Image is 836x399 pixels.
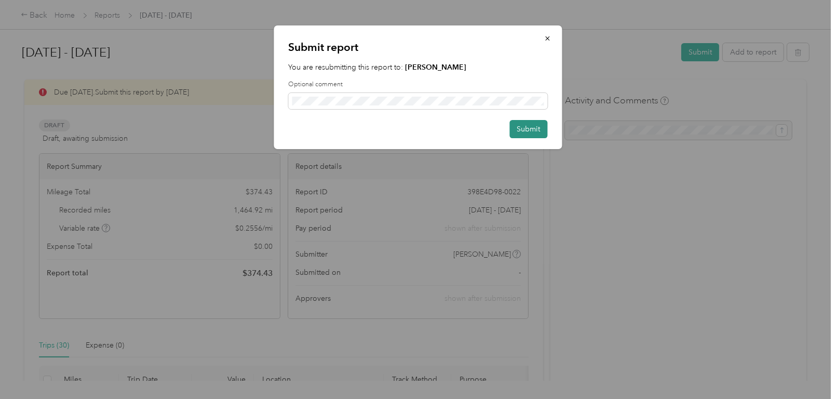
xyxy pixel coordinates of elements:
button: Submit [510,120,548,138]
iframe: Everlance-gr Chat Button Frame [778,341,836,399]
label: Optional comment [289,80,548,89]
p: Submit report [289,40,548,55]
strong: [PERSON_NAME] [406,63,467,72]
p: You are resubmitting this report to: [289,62,548,73]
